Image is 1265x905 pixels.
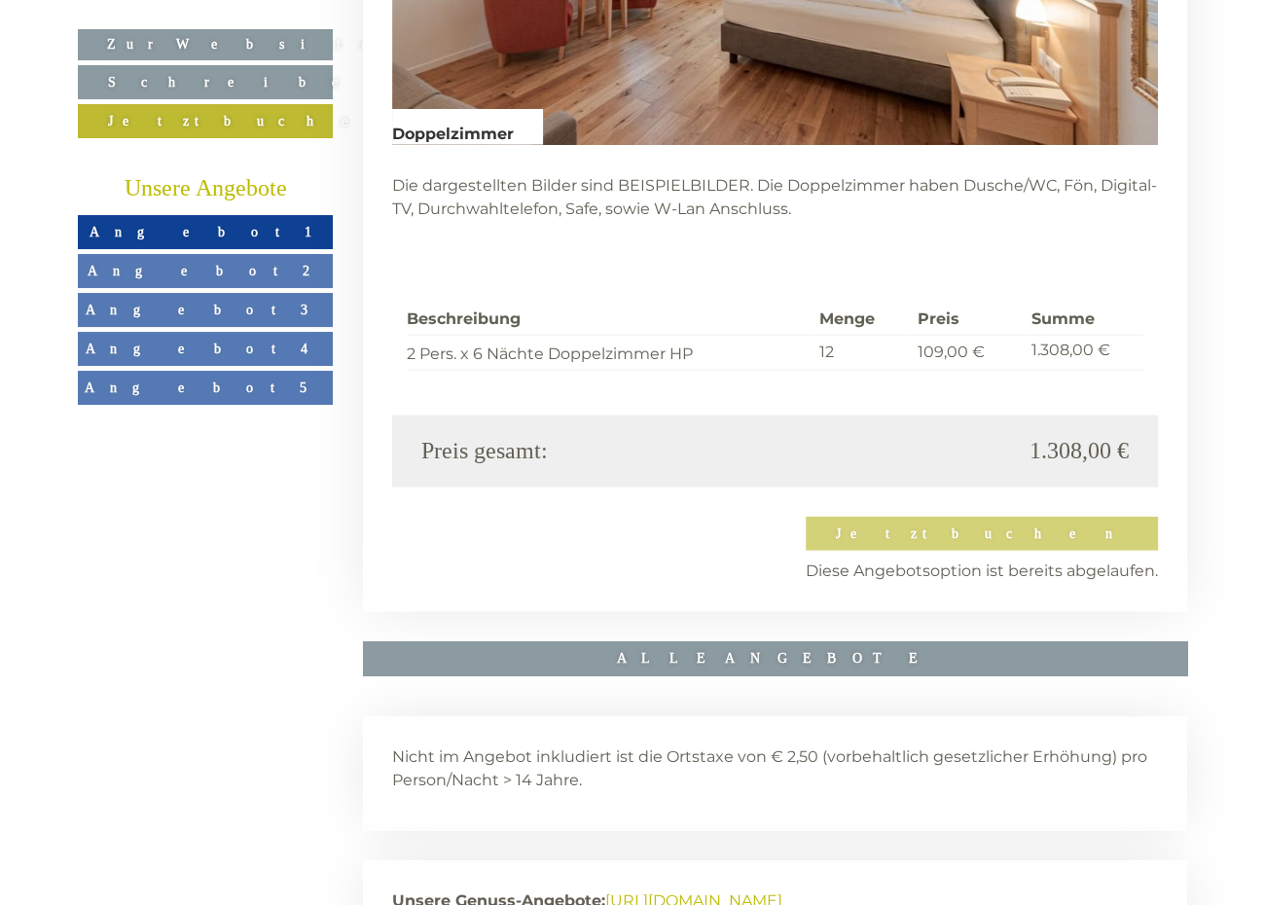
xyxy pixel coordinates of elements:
div: Doppelzimmer [392,109,543,146]
span: Diese Angebotsoption ist bereits abgelaufen. [806,561,1158,580]
th: Beschreibung [407,305,813,335]
span: Angebot 2 [88,263,323,278]
span: 1.308,00 € [1030,435,1129,468]
span: Angebot 5 [85,380,342,395]
div: Preis gesamt: [407,435,776,468]
a: Zur Website [78,29,333,60]
td: 12 [812,336,910,371]
div: Guten Tag, wie können wir Ihnen helfen? [408,53,752,112]
div: Sie [417,56,738,72]
a: Jetzt buchen [78,104,333,138]
p: Die dargestellten Bilder sind BEISPIELBILDER. Die Doppelzimmer haben Dusche/WC, Fön, Digital-TV, ... [392,174,1159,221]
small: 20:43 [417,94,738,108]
div: Unsere Angebote [78,172,333,205]
td: 1.308,00 € [1024,336,1143,371]
th: Menge [812,305,910,335]
span: Angebot 1 [90,224,321,239]
div: Montag [337,15,430,48]
a: ALLE ANGEBOTE [363,641,1188,675]
span: Angebot 4 [86,341,326,356]
button: Senden [526,513,767,547]
span: Angebot 3 [86,302,326,317]
a: Schreiben Sie uns [78,65,333,99]
td: 2 Pers. x 6 Nächte Doppelzimmer HP [407,336,813,371]
p: Nicht im Angebot inkludiert ist die Ortstaxe von € 2,50 (vorbehaltlich gesetzlicher Erhöhung) pro... [392,745,1159,792]
th: Preis [910,305,1024,335]
th: Summe [1024,305,1143,335]
span: 109,00 € [918,343,985,361]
